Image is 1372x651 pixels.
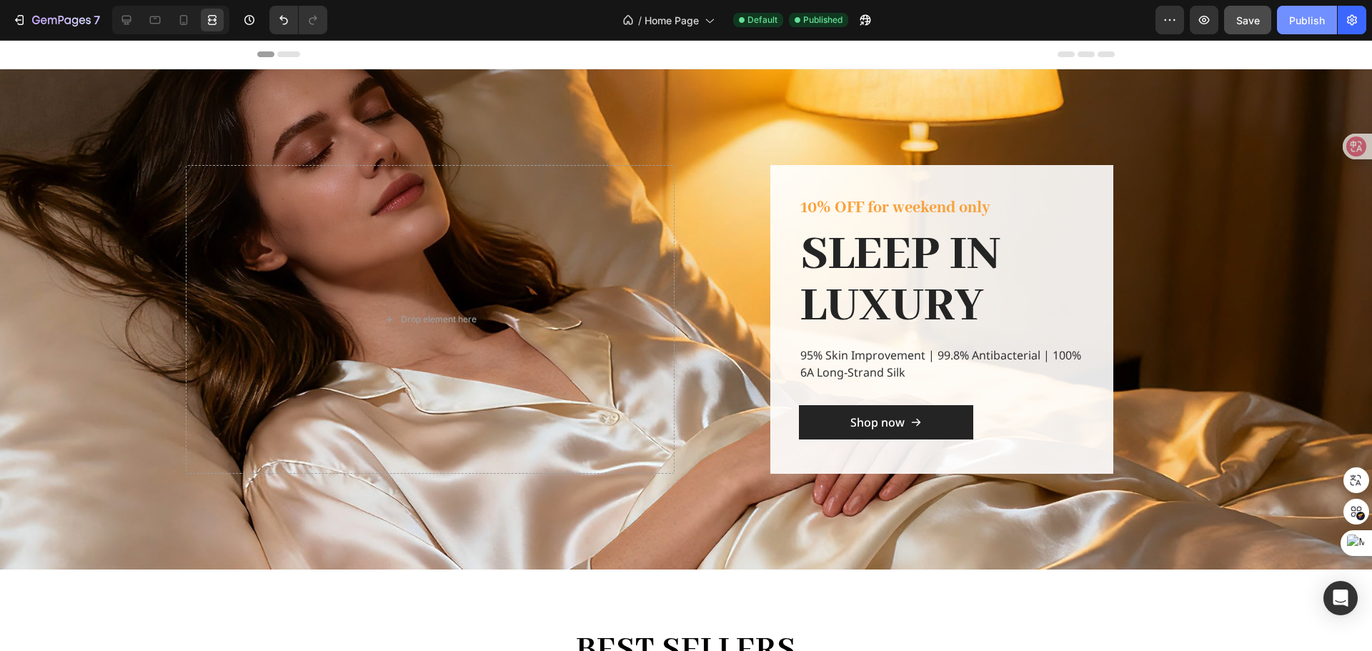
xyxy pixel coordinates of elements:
[638,13,642,28] span: /
[94,11,100,29] p: 7
[799,365,973,399] a: Shop now
[6,6,106,34] button: 7
[269,6,327,34] div: Undo/Redo
[645,13,699,28] span: Home Page
[1289,13,1325,28] div: Publish
[803,14,842,26] span: Published
[1224,6,1271,34] button: Save
[1323,581,1358,615] div: Open Intercom Messenger
[800,307,1083,341] p: 95% Skin Improvement | 99.8% Antibacterial | 100% 6A Long-Strand Silk
[747,14,777,26] span: Default
[799,188,1085,294] h2: SLEEP IN LUXURY
[800,155,1083,181] p: 10% OFF for weekend only
[1236,14,1260,26] span: Save
[1277,6,1337,34] button: Publish
[850,374,905,391] p: Shop now
[257,587,1115,634] h2: best sellers
[401,274,477,285] div: Drop element here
